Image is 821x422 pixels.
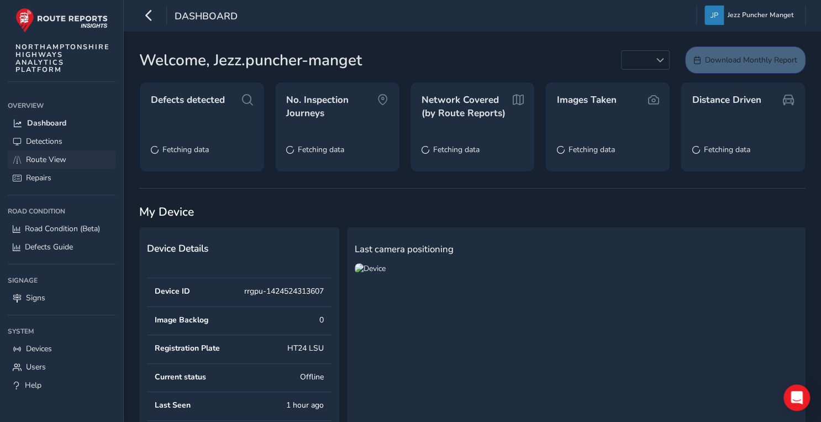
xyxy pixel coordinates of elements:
[244,286,324,296] div: rrgpu-1424524313607
[8,358,115,376] a: Users
[692,93,761,107] span: Distance Driven
[25,223,100,234] span: Road Condition (Beta)
[319,315,324,325] div: 0
[8,272,115,289] div: Signage
[300,372,324,382] div: Offline
[286,400,324,410] div: 1 hour ago
[26,362,46,372] span: Users
[8,220,115,238] a: Road Condition (Beta)
[433,144,480,155] span: Fetching data
[355,263,386,274] img: Device
[25,380,41,390] span: Help
[704,6,724,25] img: diamond-layout
[26,136,62,147] span: Detections
[8,340,115,358] a: Devices
[155,286,190,296] div: Device ID
[286,93,377,119] span: No. Inspection Journeys
[8,169,115,187] a: Repairs
[147,243,331,254] h2: Device Details
[8,114,115,132] a: Dashboard
[155,372,206,382] div: Current status
[298,144,344,155] span: Fetching data
[175,9,238,25] span: Dashboard
[8,323,115,340] div: System
[8,150,115,169] a: Route View
[26,154,66,165] span: Route View
[287,343,324,353] div: HT24 LSU
[703,144,750,155] span: Fetching data
[27,118,66,128] span: Dashboard
[151,93,225,107] span: Defects detected
[8,132,115,150] a: Detections
[15,43,110,74] span: NORTHAMPTONSHIRE HIGHWAYS ANALYTICS PLATFORM
[155,400,191,410] div: Last Seen
[25,242,73,252] span: Defects Guide
[139,49,362,72] span: Welcome, Jezz.puncher-manget
[8,203,115,220] div: Road Condition
[26,173,51,183] span: Repairs
[26,343,52,354] span: Devices
[15,8,108,33] img: rr logo
[704,6,797,25] button: Jezz Puncher Manget
[783,384,810,411] div: Open Intercom Messenger
[556,93,616,107] span: Images Taken
[8,289,115,307] a: Signs
[8,376,115,394] a: Help
[8,238,115,256] a: Defects Guide
[155,343,220,353] div: Registration Plate
[728,6,793,25] span: Jezz Puncher Manget
[26,293,45,303] span: Signs
[139,204,194,220] span: My Device
[568,144,614,155] span: Fetching data
[8,97,115,114] div: Overview
[155,315,208,325] div: Image Backlog
[422,93,513,119] span: Network Covered (by Route Reports)
[355,243,454,256] span: Last camera positioning
[162,144,209,155] span: Fetching data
